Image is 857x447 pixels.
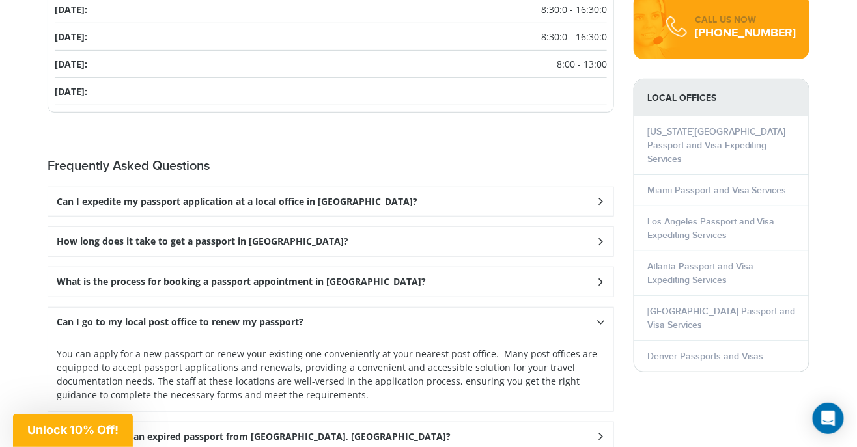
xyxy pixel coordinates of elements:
div: CALL US NOW [695,14,796,27]
li: [DATE]: [55,23,607,51]
a: [GEOGRAPHIC_DATA] Passport and Visa Services [647,306,796,331]
h3: Can I go to my local post office to renew my passport? [57,317,303,328]
a: Denver Passports and Visas [647,351,764,362]
h3: Can I expedite my passport application at a local office in [GEOGRAPHIC_DATA]? [57,196,417,208]
li: [DATE]: [55,51,607,78]
p: You can apply for a new passport or renew your existing one conveniently at your nearest post off... [57,347,605,401]
div: Open Intercom Messenger [813,403,844,434]
h3: What is the process for booking a passport appointment in [GEOGRAPHIC_DATA]? [57,277,426,288]
a: Miami Passport and Visa Services [647,185,787,196]
li: [DATE]: [55,78,607,105]
span: 8:00 - 13:00 [557,57,607,71]
a: [US_STATE][GEOGRAPHIC_DATA] Passport and Visa Expediting Services [647,126,786,165]
span: 8:30:0 - 16:30:0 [541,30,607,44]
div: Unlock 10% Off! [13,414,133,447]
a: Los Angeles Passport and Visa Expediting Services [647,216,775,241]
span: 8:30:0 - 16:30:0 [541,3,607,16]
h2: Frequently Asked Questions [48,158,614,174]
a: Atlanta Passport and Visa Expediting Services [647,261,753,286]
strong: LOCAL OFFICES [634,79,809,116]
h3: How long does it take to get a passport in [GEOGRAPHIC_DATA]? [57,236,348,247]
div: [PHONE_NUMBER] [695,27,796,40]
span: Unlock 10% Off! [27,423,119,437]
h3: Can I travel with an expired passport from [GEOGRAPHIC_DATA], [GEOGRAPHIC_DATA]? [57,431,451,442]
